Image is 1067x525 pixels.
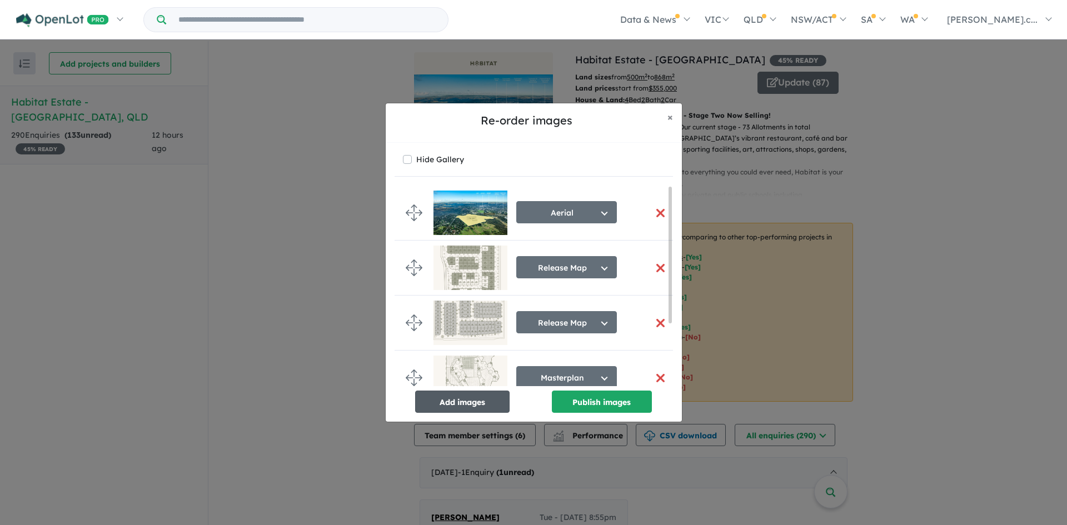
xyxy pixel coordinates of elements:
[516,311,617,333] button: Release Map
[406,314,422,331] img: drag.svg
[406,259,422,276] img: drag.svg
[667,111,673,123] span: ×
[406,204,422,221] img: drag.svg
[433,191,507,235] img: Habitat%20Estate%20-%20Mount%20Kynoch___1687484718.jpg
[16,13,109,27] img: Openlot PRO Logo White
[395,112,659,129] h5: Re-order images
[516,201,617,223] button: Aerial
[552,391,652,413] button: Publish images
[433,246,507,290] img: Habitat%20Estate%20-%20Mount%20Kynoch___1759463259.jpg
[406,369,422,386] img: drag.svg
[516,366,617,388] button: Masterplan
[168,8,446,32] input: Try estate name, suburb, builder or developer
[516,256,617,278] button: Release Map
[416,152,464,167] label: Hide Gallery
[433,356,507,400] img: Habitat%20Estate%20-%20Mount%20Kynoch___1747712097.jpg
[415,391,510,413] button: Add images
[947,14,1038,25] span: [PERSON_NAME].c...
[433,301,507,345] img: Habitat%20Estate%20-%20Mount%20Kynoch___1747877571.jpg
